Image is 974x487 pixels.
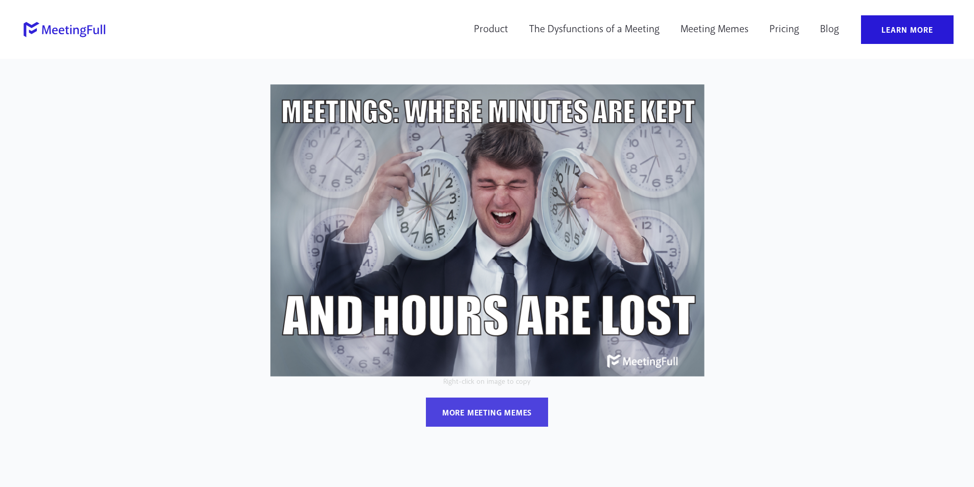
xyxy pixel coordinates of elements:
a: Learn More [861,15,954,44]
div: more meeting memes [442,408,532,419]
a: Product [467,15,515,44]
p: Right-click on image to copy [191,377,784,387]
a: more meeting memes [426,398,548,427]
a: The Dysfunctions of a Meeting [523,15,666,44]
img: minutes kept hours lost [270,84,705,377]
a: Pricing [763,15,806,44]
a: Blog [813,15,846,44]
a: Meeting Memes [674,15,755,44]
